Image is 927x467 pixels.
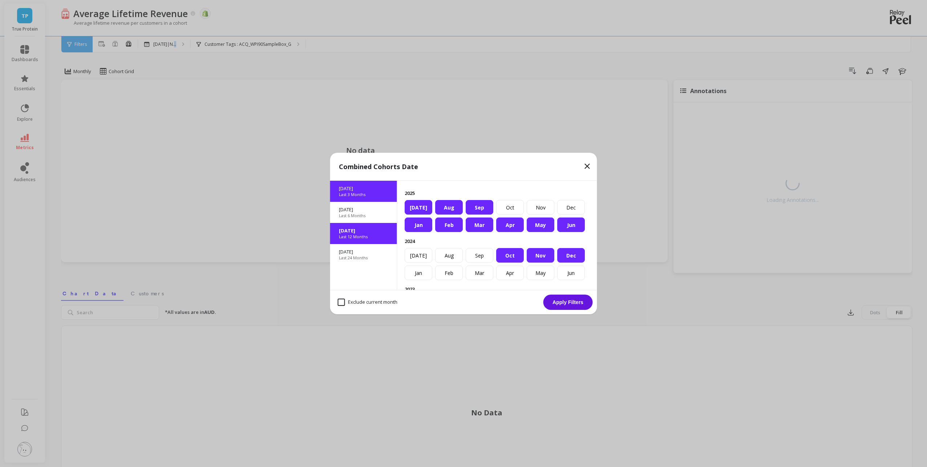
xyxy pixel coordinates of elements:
[405,200,432,215] div: [DATE]
[339,255,368,261] p: Last 24 Months
[496,266,524,280] div: Apr
[405,266,432,280] div: Jan
[405,248,432,263] div: [DATE]
[496,200,524,215] div: Oct
[339,234,368,240] p: Last 12 Months
[557,248,585,263] div: Dec
[405,217,432,232] div: Jan
[339,206,388,213] p: [DATE]
[527,217,554,232] div: May
[527,248,554,263] div: Nov
[496,217,524,232] div: Apr
[496,248,524,263] div: Oct
[435,248,463,263] div: Aug
[405,286,590,292] p: 2023
[339,248,388,255] p: [DATE]
[557,217,585,232] div: Jun
[405,190,590,196] p: 2025
[339,213,365,219] p: Last 6 Months
[543,295,593,310] button: Apply Filters
[435,217,463,232] div: Feb
[339,192,365,197] p: Last 3 Months
[466,200,493,215] div: Sep
[466,266,493,280] div: Mar
[466,217,493,232] div: Mar
[338,299,397,306] span: Exclude current month
[557,266,585,280] div: Jun
[339,227,388,234] p: [DATE]
[435,266,463,280] div: Feb
[557,200,585,215] div: Dec
[339,185,388,192] p: [DATE]
[527,266,554,280] div: May
[339,161,418,172] p: Combined Cohorts Date
[527,200,554,215] div: Nov
[405,238,590,244] p: 2024
[435,200,463,215] div: Aug
[466,248,493,263] div: Sep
